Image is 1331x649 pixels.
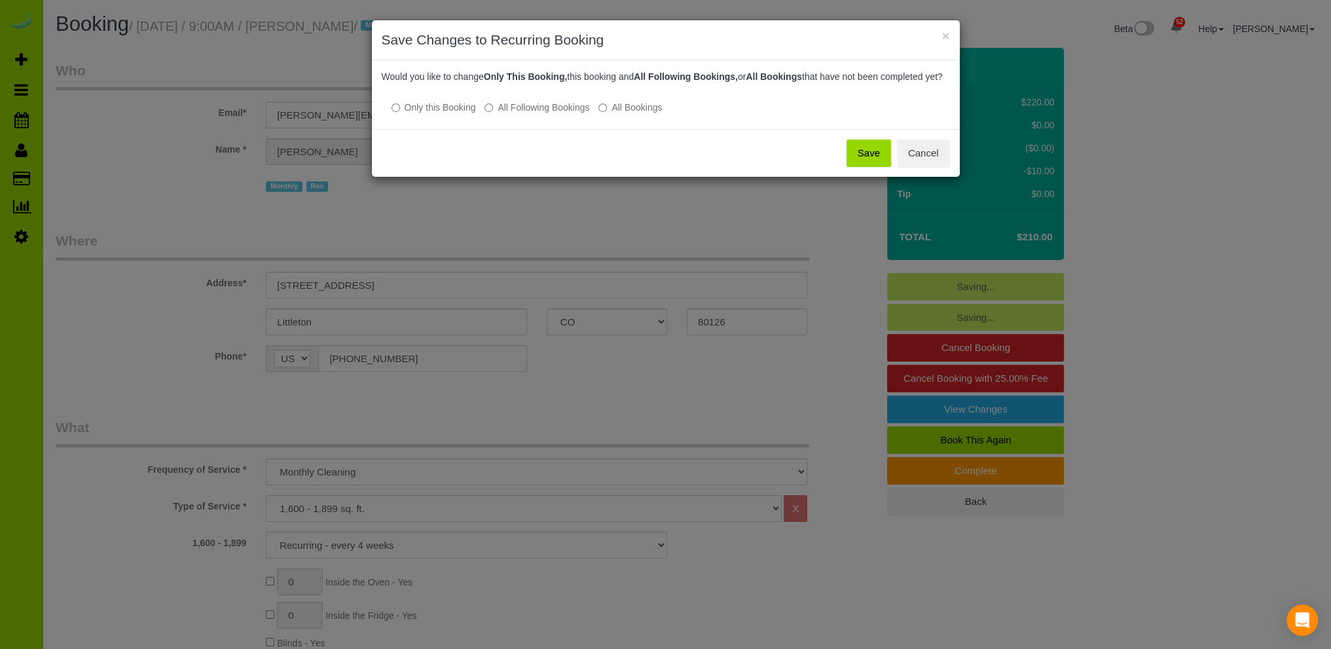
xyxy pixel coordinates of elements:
b: Only This Booking, [484,71,568,82]
input: All Bookings [598,103,607,112]
b: All Following Bookings, [634,71,738,82]
label: All other bookings in the series will remain the same. [392,101,476,114]
p: Would you like to change this booking and or that have not been completed yet? [382,70,950,83]
label: All bookings that have not been completed yet will be changed. [598,101,662,114]
input: Only this Booking [392,103,400,112]
button: × [941,29,949,43]
b: All Bookings [746,71,802,82]
input: All Following Bookings [484,103,493,112]
button: Save [847,139,891,167]
div: Open Intercom Messenger [1286,604,1318,636]
h3: Save Changes to Recurring Booking [382,30,950,50]
label: This and all the bookings after it will be changed. [484,101,589,114]
button: Cancel [897,139,950,167]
